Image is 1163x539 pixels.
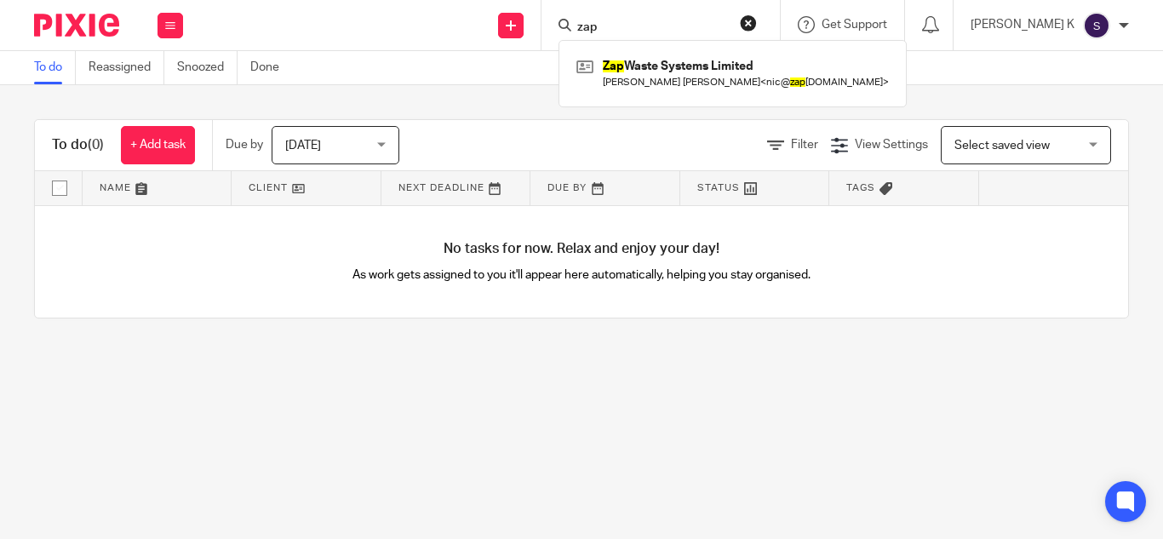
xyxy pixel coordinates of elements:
[88,138,104,152] span: (0)
[285,140,321,152] span: [DATE]
[576,20,729,36] input: Search
[121,126,195,164] a: + Add task
[954,140,1050,152] span: Select saved view
[1083,12,1110,39] img: svg%3E
[250,51,292,84] a: Done
[846,183,875,192] span: Tags
[52,136,104,154] h1: To do
[740,14,757,32] button: Clear
[971,16,1074,33] p: [PERSON_NAME] K
[177,51,238,84] a: Snoozed
[308,267,855,284] p: As work gets assigned to you it'll appear here automatically, helping you stay organised.
[89,51,164,84] a: Reassigned
[34,14,119,37] img: Pixie
[855,139,928,151] span: View Settings
[34,51,76,84] a: To do
[791,139,818,151] span: Filter
[822,19,887,31] span: Get Support
[35,240,1128,258] h4: No tasks for now. Relax and enjoy your day!
[226,136,263,153] p: Due by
